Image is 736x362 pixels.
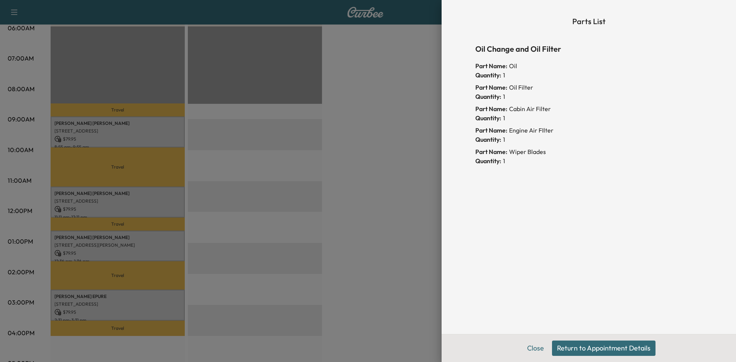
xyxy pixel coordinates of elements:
button: Return to Appointment Details [552,341,655,356]
div: 1 [475,70,702,80]
div: Engine Air FIlter [475,126,702,135]
h6: Parts List [475,15,702,28]
div: 1 [475,135,702,144]
span: Quantity: [475,135,501,144]
div: 1 [475,92,702,101]
div: 1 [475,156,702,165]
span: Quantity: [475,92,501,101]
span: Part Name: [475,126,508,135]
h6: Oil Change and Oil Filter [475,43,702,55]
div: 1 [475,113,702,123]
button: Close [522,341,549,356]
div: Cabin Air Filter [475,104,702,113]
span: Part Name: [475,61,508,70]
div: Wiper Blades [475,147,702,156]
div: Oil [475,61,702,70]
span: Quantity: [475,70,501,80]
span: Part Name: [475,83,508,92]
span: Quantity: [475,113,501,123]
span: Part Name: [475,104,508,113]
span: Quantity: [475,156,501,165]
span: Part Name: [475,147,508,156]
div: Oil Filter [475,83,702,92]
